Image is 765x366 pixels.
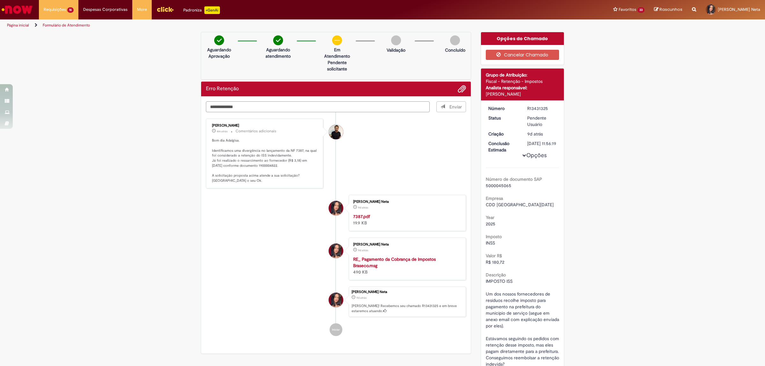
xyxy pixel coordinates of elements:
span: CDD [GEOGRAPHIC_DATA][DATE] [486,202,554,208]
div: Fiscal - Retenção - Impostos [486,78,559,84]
span: 9d atrás [358,206,368,209]
img: check-circle-green.png [273,35,283,45]
button: Cancelar Chamado [486,50,559,60]
div: Analista responsável: [486,84,559,91]
b: Imposto [486,234,502,239]
div: 20/08/2025 09:56:16 [527,131,557,137]
p: Bom dia Adalgisa. Identificamos uma divergência no lançamento da NF 7387, na qual foi considerado... [212,138,318,183]
span: More [137,6,147,13]
span: 2025 [486,221,495,227]
span: R$ 180,72 [486,259,504,265]
div: 490 KB [353,256,459,275]
span: Rascunhos [659,6,682,12]
time: 20/08/2025 09:56:06 [358,248,368,252]
b: Year [486,215,494,220]
div: Adalgisa Onofre De Araujo Neta [329,293,343,307]
span: [PERSON_NAME] Neta [718,7,760,12]
span: Despesas Corporativas [83,6,127,13]
span: 33 [637,7,645,13]
div: Padroniza [183,6,220,14]
p: Pendente solicitante [322,59,353,72]
div: Rafael Da Silva Dantas [329,125,343,139]
div: [PERSON_NAME] Neta [353,200,459,204]
div: [PERSON_NAME] Neta [352,290,463,294]
span: INSS [486,240,495,246]
dt: Status [484,115,523,121]
time: 20/08/2025 09:56:16 [527,131,543,137]
a: Formulário de Atendimento [43,23,90,28]
div: Adalgisa Onofre De Araujo Neta [329,201,343,216]
h2: Erro Retenção Histórico de tíquete [206,86,239,92]
dt: Número [484,105,523,112]
div: [PERSON_NAME] [212,124,318,128]
div: 19.9 KB [353,213,459,226]
button: Adicionar anexos [458,85,466,93]
li: Adalgisa Onofre De Araujo Neta [206,287,466,317]
p: [PERSON_NAME]! Recebemos seu chamado R13431325 e em breve estaremos atuando. [352,304,463,313]
small: Comentários adicionais [236,128,276,134]
img: check-circle-green.png [214,35,224,45]
b: Número de documento SAP [486,176,542,182]
div: [DATE] 11:56:19 [527,140,557,147]
b: Descrição [486,272,506,278]
img: click_logo_yellow_360x200.png [157,4,174,14]
img: img-circle-grey.png [450,35,460,45]
dt: Conclusão Estimada [484,140,523,153]
div: Adalgisa Onofre De Araujo Neta [329,244,343,258]
b: Valor R$ [486,253,502,259]
time: 28/08/2025 09:54:29 [217,129,228,133]
span: 4m atrás [217,129,228,133]
a: 7387.pdf [353,214,370,219]
span: Requisições [44,6,66,13]
span: 5000045065 [486,183,511,188]
p: Aguardando atendimento [263,47,294,59]
time: 20/08/2025 09:56:16 [356,296,367,300]
img: img-circle-grey.png [391,35,401,45]
div: Pendente Usuário [527,115,557,128]
span: Favoritos [619,6,636,13]
span: 16 [67,7,74,13]
img: circle-minus.png [332,35,342,45]
img: ServiceNow [1,3,33,16]
ul: Histórico de tíquete [206,112,466,342]
a: RE_ Pagamento da Cobrança de Impostos Braseco.msg [353,256,436,268]
a: Página inicial [7,23,29,28]
p: +GenAi [204,6,220,14]
div: [PERSON_NAME] Neta [353,243,459,246]
ul: Trilhas de página [5,19,505,31]
textarea: Digite sua mensagem aqui... [206,101,430,113]
div: R13431325 [527,105,557,112]
b: Empresa [486,195,503,201]
p: Concluído [445,47,465,53]
p: Aguardando Aprovação [204,47,235,59]
span: 9d atrás [356,296,367,300]
dt: Criação [484,131,523,137]
p: Em Atendimento [322,47,353,59]
a: Rascunhos [654,7,682,13]
div: [PERSON_NAME] [486,91,559,97]
div: Grupo de Atribuição: [486,72,559,78]
div: Opções do Chamado [481,32,564,45]
p: Validação [387,47,405,53]
time: 20/08/2025 09:56:06 [358,206,368,209]
span: 9d atrás [358,248,368,252]
span: 9d atrás [527,131,543,137]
